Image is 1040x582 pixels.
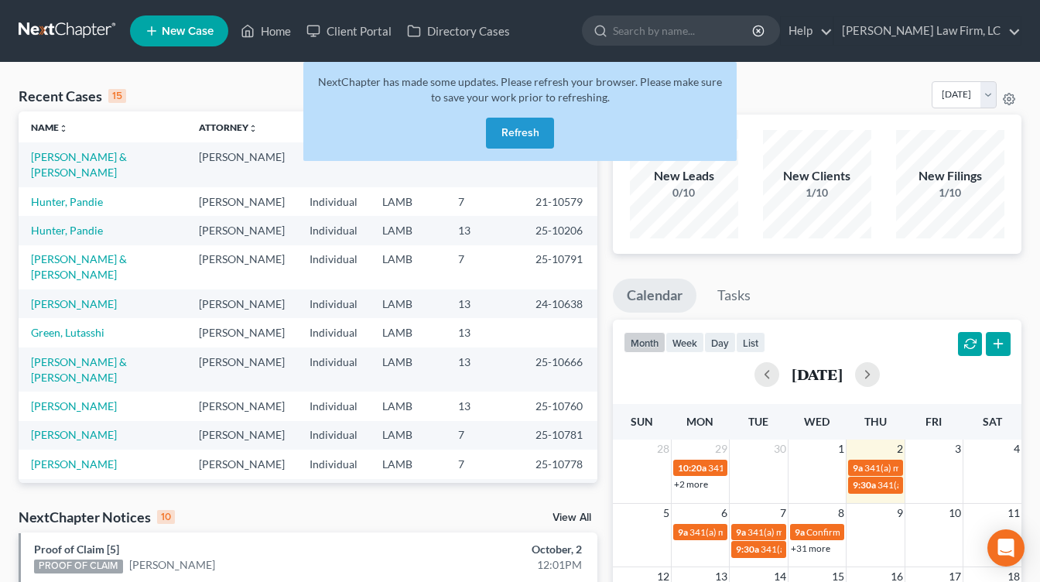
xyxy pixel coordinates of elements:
[686,415,713,428] span: Mon
[297,479,370,523] td: Individual
[736,332,765,353] button: list
[129,557,215,573] a: [PERSON_NAME]
[186,289,297,318] td: [PERSON_NAME]
[186,245,297,289] td: [PERSON_NAME]
[31,326,104,339] a: Green, Lutasshi
[186,187,297,216] td: [PERSON_NAME]
[763,185,871,200] div: 1/10
[523,347,597,392] td: 25-10666
[864,415,887,428] span: Thu
[523,479,597,523] td: 23-10087
[630,185,738,200] div: 0/10
[947,504,963,522] span: 10
[370,347,446,392] td: LAMB
[446,245,523,289] td: 7
[186,450,297,478] td: [PERSON_NAME]
[703,279,765,313] a: Tasks
[297,347,370,392] td: Individual
[953,440,963,458] span: 3
[31,195,103,208] a: Hunter, Pandie
[631,415,653,428] span: Sun
[162,26,214,37] span: New Case
[853,479,876,491] span: 9:30a
[370,450,446,478] td: LAMB
[896,185,1004,200] div: 1/10
[31,355,127,384] a: [PERSON_NAME] & [PERSON_NAME]
[523,392,597,420] td: 25-10760
[370,187,446,216] td: LAMB
[674,478,708,490] a: +2 more
[446,421,523,450] td: 7
[370,392,446,420] td: LAMB
[523,216,597,245] td: 25-10206
[895,504,905,522] span: 9
[853,462,863,474] span: 9a
[665,332,704,353] button: week
[736,526,746,538] span: 9a
[370,479,446,523] td: LAMB
[708,462,857,474] span: 341(a) meeting for [PERSON_NAME]
[613,16,754,45] input: Search by name...
[761,543,992,555] span: 341(a) meeting for [PERSON_NAME] & [PERSON_NAME]
[552,512,591,523] a: View All
[804,415,830,428] span: Wed
[446,347,523,392] td: 13
[233,17,299,45] a: Home
[409,542,582,557] div: October, 2
[446,318,523,347] td: 13
[370,318,446,347] td: LAMB
[987,529,1025,567] div: Open Intercom Messenger
[523,187,597,216] td: 21-10579
[864,462,1014,474] span: 341(a) meeting for [PERSON_NAME]
[297,142,370,187] td: Individual
[157,510,175,524] div: 10
[523,245,597,289] td: 25-10791
[31,399,117,413] a: [PERSON_NAME]
[747,526,897,538] span: 341(a) meeting for [PERSON_NAME]
[806,526,982,538] span: Confirmation hearing for [PERSON_NAME]
[186,347,297,392] td: [PERSON_NAME]
[736,543,759,555] span: 9:30a
[34,560,123,573] div: PROOF OF CLAIM
[370,245,446,289] td: LAMB
[370,289,446,318] td: LAMB
[1006,504,1021,522] span: 11
[662,504,671,522] span: 5
[713,440,729,458] span: 29
[446,216,523,245] td: 13
[318,75,722,104] span: NextChapter has made some updates. Please refresh your browser. Please make sure to save your wor...
[59,124,68,133] i: unfold_more
[523,421,597,450] td: 25-10781
[31,252,127,281] a: [PERSON_NAME] & [PERSON_NAME]
[613,279,696,313] a: Calendar
[299,17,399,45] a: Client Portal
[297,421,370,450] td: Individual
[297,187,370,216] td: Individual
[624,332,665,353] button: month
[31,428,117,441] a: [PERSON_NAME]
[446,187,523,216] td: 7
[31,150,127,179] a: [PERSON_NAME] & [PERSON_NAME]
[31,224,103,237] a: Hunter, Pandie
[31,297,117,310] a: [PERSON_NAME]
[297,289,370,318] td: Individual
[297,392,370,420] td: Individual
[795,526,805,538] span: 9a
[630,167,738,185] div: New Leads
[297,318,370,347] td: Individual
[689,526,839,538] span: 341(a) meeting for [PERSON_NAME]
[792,366,843,382] h2: [DATE]
[791,543,830,554] a: +31 more
[186,318,297,347] td: [PERSON_NAME]
[19,87,126,105] div: Recent Cases
[409,557,582,573] div: 12:01PM
[983,415,1002,428] span: Sat
[925,415,942,428] span: Fri
[446,479,523,523] td: 7
[446,289,523,318] td: 13
[523,450,597,478] td: 25-10778
[370,421,446,450] td: LAMB
[186,142,297,187] td: [PERSON_NAME]
[31,122,68,133] a: Nameunfold_more
[199,122,258,133] a: Attorneyunfold_more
